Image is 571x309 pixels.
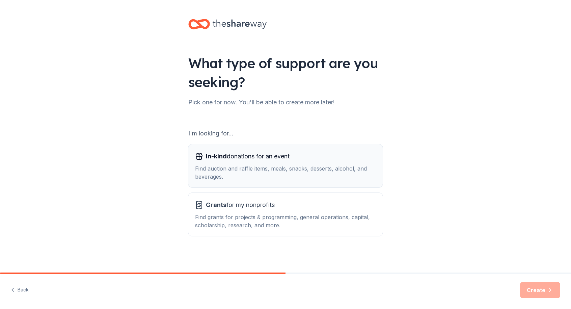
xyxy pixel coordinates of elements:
div: Pick one for now. You'll be able to create more later! [188,97,383,108]
div: Find auction and raffle items, meals, snacks, desserts, alcohol, and beverages. [195,164,376,181]
span: In-kind [206,153,227,160]
div: Find grants for projects & programming, general operations, capital, scholarship, research, and m... [195,213,376,229]
span: donations for an event [206,151,290,162]
span: for my nonprofits [206,200,275,210]
div: I'm looking for... [188,128,383,139]
button: In-kinddonations for an eventFind auction and raffle items, meals, snacks, desserts, alcohol, and... [188,144,383,187]
span: Grants [206,201,226,208]
button: Back [11,283,29,297]
button: Grantsfor my nonprofitsFind grants for projects & programming, general operations, capital, schol... [188,193,383,236]
div: What type of support are you seeking? [188,54,383,92]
